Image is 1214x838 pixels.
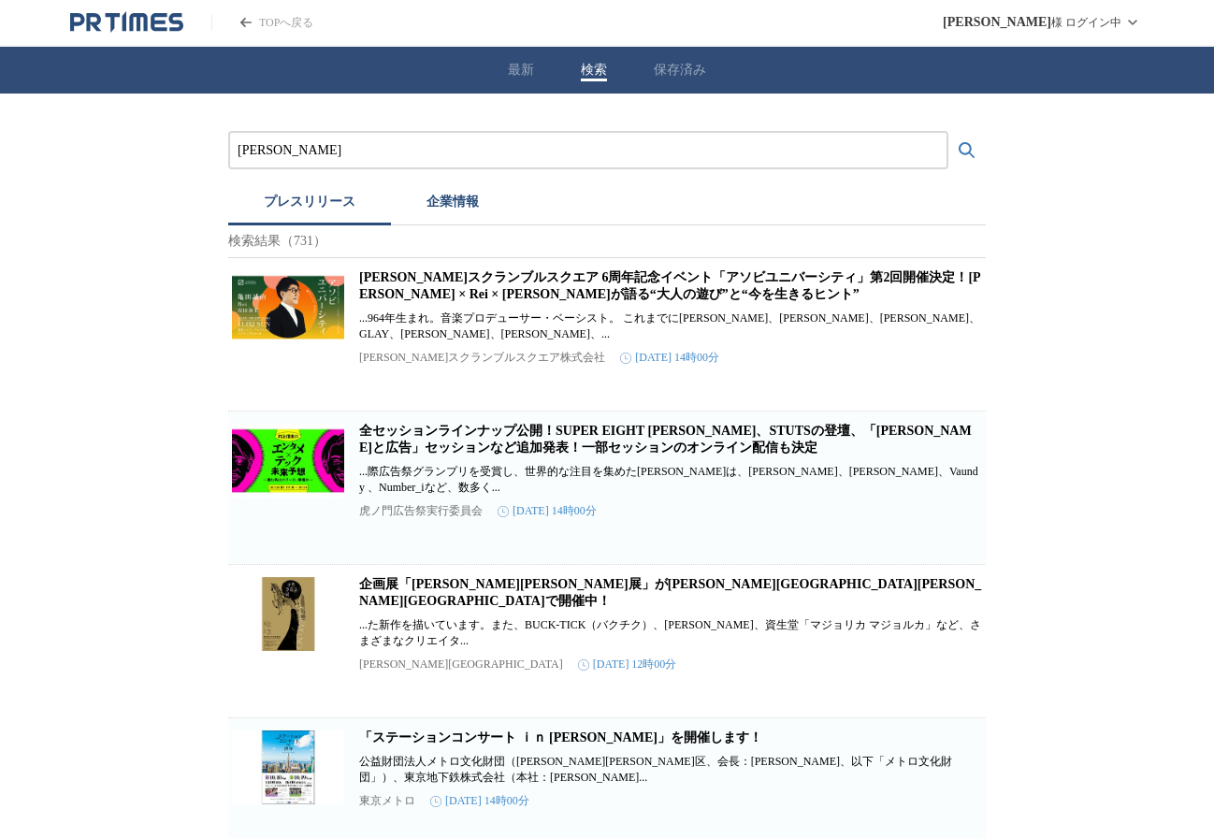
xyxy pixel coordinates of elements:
[620,350,719,366] time: [DATE] 14時00分
[70,11,183,34] a: PR TIMESのトップページはこちら
[232,269,344,344] img: 渋谷スクランブルスクエア 6周年記念イベント「アソビユニバーシティ」第2回開催決定！亀田誠治 × Rei × 岸田奈美が語る“大人の遊び”と“今を生きるヒント”
[228,225,986,258] p: 検索結果（731）
[211,15,313,31] a: PR TIMESのトップページはこちら
[359,617,982,649] p: ...た新作を描いています。また、BUCK-TICK（バクチク）、[PERSON_NAME]、資生堂「マジョリカ マジョルカ」など、さまざまなクリエイタ...
[232,576,344,651] img: 企画展「宇野亞喜良展」が秋田市千秋美術館で開催中！
[359,657,563,672] p: [PERSON_NAME][GEOGRAPHIC_DATA]
[498,503,597,519] time: [DATE] 14時00分
[654,62,706,79] button: 保存済み
[359,793,415,809] p: 東京メトロ
[232,423,344,498] img: 全セッションラインナップ公開！SUPER EIGHT 村上信五、STUTSの登壇、「坂本龍一と広告」セッションなど追加発表！一部セッションのオンライン配信も決定
[391,184,514,225] button: 企業情報
[430,793,529,809] time: [DATE] 14時00分
[359,270,981,301] a: [PERSON_NAME]スクランブルスクエア 6周年記念イベント「アソビユニバーシティ」第2回開催決定！[PERSON_NAME] × Rei × [PERSON_NAME]が語る“大人の遊び...
[581,62,607,79] button: 検索
[359,311,982,342] p: ...964年生まれ。音楽プロデューサー・ベーシスト。 これまでに[PERSON_NAME]、[PERSON_NAME]、[PERSON_NAME]、GLAY、[PERSON_NAME]、[PE...
[232,730,344,804] img: 「ステーションコンサート ｉｎ 渋谷」を開催します！
[359,577,981,608] a: 企画展「[PERSON_NAME][PERSON_NAME]展」が[PERSON_NAME][GEOGRAPHIC_DATA][PERSON_NAME][GEOGRAPHIC_DATA]で開催中！
[359,730,762,744] a: 「ステーションコンサート ｉｎ [PERSON_NAME]」を開催します！
[359,754,982,786] p: 公益財団法人メトロ文化財団（[PERSON_NAME][PERSON_NAME]区、会長：[PERSON_NAME]、以下「メトロ文化財団」）、東京地下鉄株式会社（本社：[PERSON_NAME...
[578,657,677,672] time: [DATE] 12時00分
[508,62,534,79] button: 最新
[238,140,939,161] input: プレスリリースおよび企業を検索する
[359,503,483,519] p: 虎ノ門広告祭実行委員会
[359,424,972,455] a: 全セッションラインナップ公開！SUPER EIGHT [PERSON_NAME]、STUTSの登壇、「[PERSON_NAME]と広告」セッションなど追加発表！一部セッションのオンライン配信も決定
[359,350,605,366] p: [PERSON_NAME]スクランブルスクエア株式会社
[359,464,982,496] p: ...際広告祭グランプリを受賞し、世界的な注目を集めた[PERSON_NAME]は、[PERSON_NAME]、[PERSON_NAME]、Vaundy 、Number_iなど、数多く...
[228,184,391,225] button: プレスリリース
[943,15,1051,30] span: [PERSON_NAME]
[948,132,986,169] button: 検索する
